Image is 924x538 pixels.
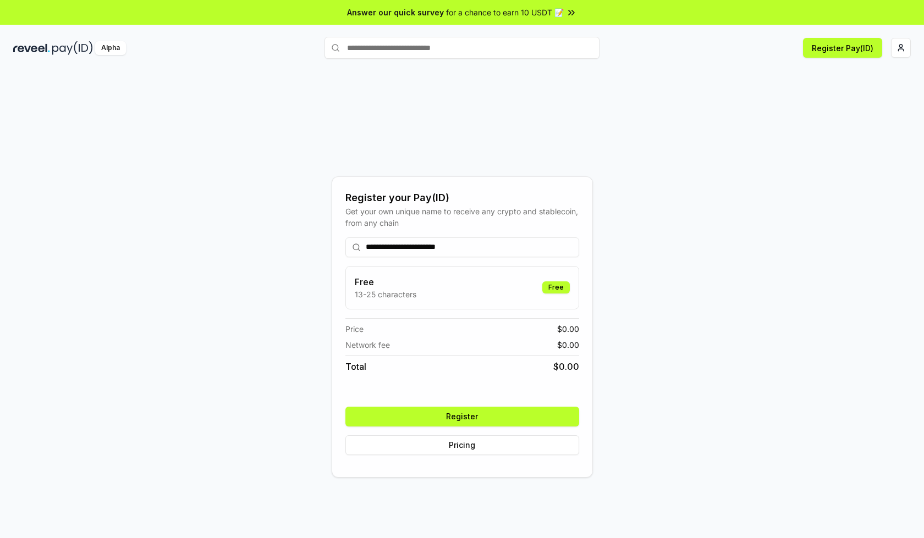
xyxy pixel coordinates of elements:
div: Alpha [95,41,126,55]
button: Register [345,407,579,426]
button: Pricing [345,435,579,455]
img: pay_id [52,41,93,55]
span: Total [345,360,366,373]
span: Network fee [345,339,390,351]
span: $ 0.00 [557,339,579,351]
div: Free [542,281,570,293]
div: Get your own unique name to receive any crypto and stablecoin, from any chain [345,206,579,229]
span: $ 0.00 [557,323,579,335]
span: Price [345,323,364,335]
span: for a chance to earn 10 USDT 📝 [446,7,564,18]
div: Register your Pay(ID) [345,190,579,206]
h3: Free [355,275,416,289]
p: 13-25 characters [355,289,416,300]
span: Answer our quick survey [347,7,444,18]
button: Register Pay(ID) [803,38,882,58]
img: reveel_dark [13,41,50,55]
span: $ 0.00 [553,360,579,373]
